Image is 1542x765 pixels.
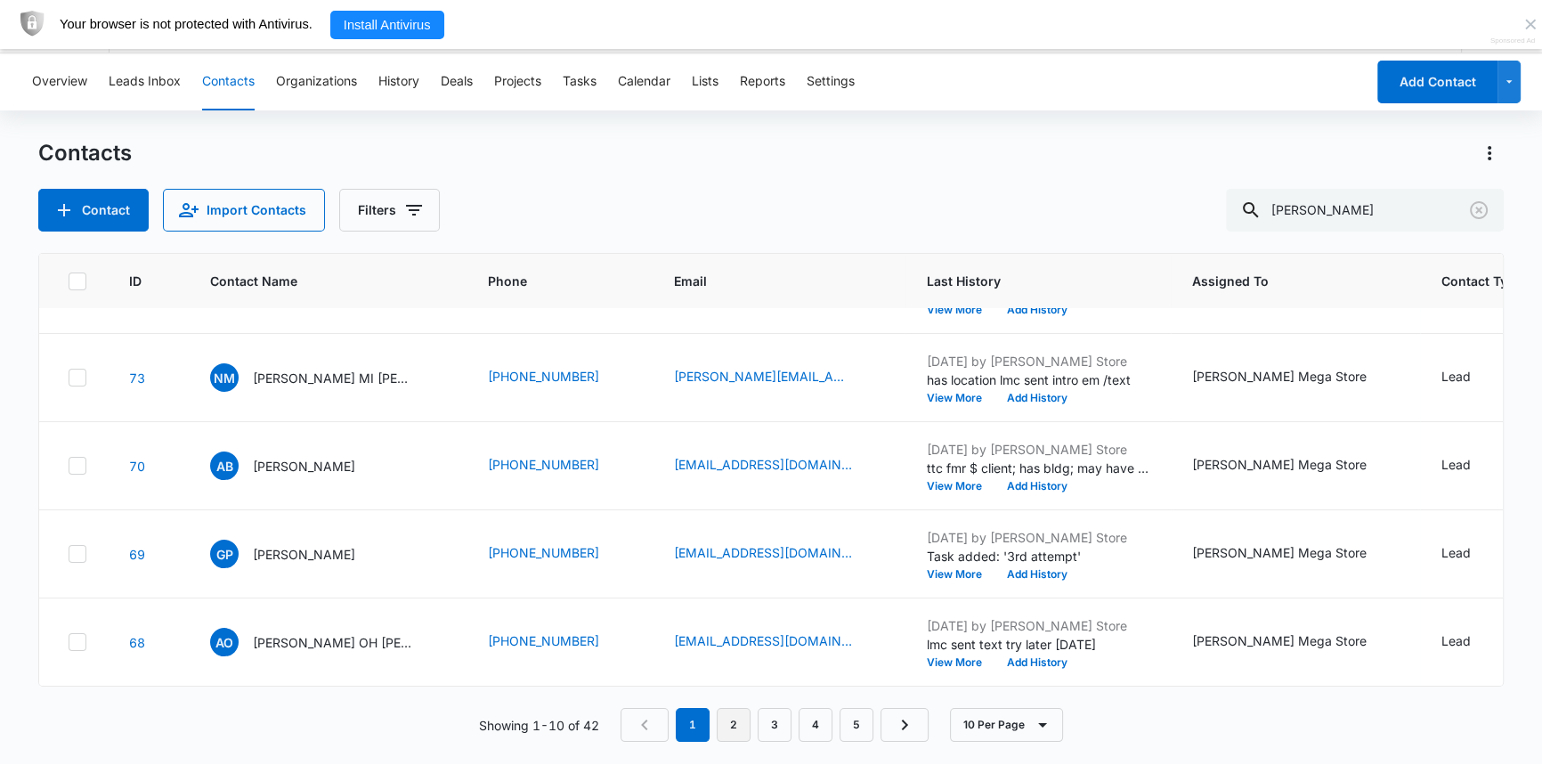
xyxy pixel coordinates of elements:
[129,272,142,290] span: ID
[253,545,355,564] p: [PERSON_NAME]
[674,455,852,474] a: [EMAIL_ADDRESS][DOMAIN_NAME]
[674,367,884,388] div: Email - nadine_hamama@yahoo.com - Select to Edit Field
[994,393,1080,403] button: Add History
[927,352,1149,370] p: [DATE] by [PERSON_NAME] Store
[1192,367,1367,386] div: [PERSON_NAME] Mega Store
[210,540,239,568] span: GP
[276,53,357,110] button: Organizations
[927,305,994,315] button: View More
[210,452,239,480] span: AB
[674,367,852,386] a: [PERSON_NAME][EMAIL_ADDRESS][DOMAIN_NAME]
[1441,367,1503,388] div: Contact Type - Lead - Select to Edit Field
[1441,543,1503,565] div: Contact Type - Lead - Select to Edit Field
[1441,455,1471,474] div: Lead
[674,543,852,562] a: [EMAIL_ADDRESS][DOMAIN_NAME]
[621,708,929,742] nav: Pagination
[129,547,145,562] a: Navigate to contact details page for Giulio Panaccione
[717,708,751,742] a: Page 2
[676,708,710,742] em: 1
[1226,189,1504,232] input: Search Contacts
[1192,631,1399,653] div: Assigned To - John Mega Store - Select to Edit Field
[129,370,145,386] a: Navigate to contact details page for Nadeen MI George
[129,459,145,474] a: Navigate to contact details page for Andy B Rease
[1192,367,1399,388] div: Assigned To - John Mega Store - Select to Edit Field
[210,540,387,568] div: Contact Name - Giulio Panaccione - Select to Edit Field
[488,455,631,476] div: Phone - (404) 337-7548 - Select to Edit Field
[488,272,605,290] span: Phone
[210,272,419,290] span: Contact Name
[674,543,884,565] div: Email - ebonyhiott@icloud.com - Select to Edit Field
[339,189,440,232] button: Filters
[994,657,1080,668] button: Add History
[488,367,631,388] div: Phone - (248) 881-0594 - Select to Edit Field
[927,616,1149,635] p: [DATE] by [PERSON_NAME] Store
[807,53,855,110] button: Settings
[210,363,239,392] span: NM
[994,481,1080,492] button: Add History
[129,635,145,650] a: Navigate to contact details page for Abdallah OH Hamed
[927,370,1149,389] p: has location lmc sent intro em /text
[1192,543,1399,565] div: Assigned To - John Mega Store - Select to Edit Field
[253,633,413,652] p: [PERSON_NAME] OH [PERSON_NAME]
[488,543,599,562] a: [PHONE_NUMBER]
[1377,61,1497,103] button: Add Contact
[1192,272,1373,290] span: Assigned To
[488,367,599,386] a: [PHONE_NUMBER]
[488,455,599,474] a: [PHONE_NUMBER]
[494,53,541,110] button: Projects
[674,631,852,650] a: [EMAIL_ADDRESS][DOMAIN_NAME]
[210,628,239,656] span: AO
[1441,631,1471,650] div: Lead
[840,708,873,742] a: Page 5
[202,53,255,110] button: Contacts
[1192,543,1367,562] div: [PERSON_NAME] Mega Store
[38,189,149,232] button: Add Contact
[927,657,994,668] button: View More
[488,631,599,650] a: [PHONE_NUMBER]
[1475,139,1504,167] button: Actions
[674,455,884,476] div: Email - arease@hotmail.com - Select to Edit Field
[927,569,994,580] button: View More
[994,305,1080,315] button: Add History
[441,53,473,110] button: Deals
[253,369,413,387] p: [PERSON_NAME] MI [PERSON_NAME]
[210,628,445,656] div: Contact Name - Abdallah OH Hamed - Select to Edit Field
[674,272,858,290] span: Email
[1441,455,1503,476] div: Contact Type - Lead - Select to Edit Field
[163,189,325,232] button: Import Contacts
[1465,196,1493,224] button: Clear
[1441,272,1522,290] span: Contact Type
[927,459,1149,477] p: ttc fmr $ client; has bldg; may have funds call wed
[1192,631,1367,650] div: [PERSON_NAME] Mega Store
[927,440,1149,459] p: [DATE] by [PERSON_NAME] Store
[927,528,1149,547] p: [DATE] by [PERSON_NAME] Store
[488,543,631,565] div: Phone - (854) 900-4255 - Select to Edit Field
[1441,367,1471,386] div: Lead
[927,393,994,403] button: View More
[994,569,1080,580] button: Add History
[618,53,670,110] button: Calendar
[109,53,181,110] button: Leads Inbox
[210,363,445,392] div: Contact Name - Nadeen MI George - Select to Edit Field
[378,53,419,110] button: History
[1441,631,1503,653] div: Contact Type - Lead - Select to Edit Field
[479,716,599,735] p: Showing 1-10 of 42
[38,140,132,167] h1: Contacts
[1441,543,1471,562] div: Lead
[881,708,929,742] a: Next Page
[927,272,1124,290] span: Last History
[692,53,718,110] button: Lists
[927,635,1149,654] p: lmc sent text try later [DATE]
[1192,455,1367,474] div: [PERSON_NAME] Mega Store
[758,708,791,742] a: Page 3
[950,708,1063,742] button: 10 Per Page
[927,481,994,492] button: View More
[210,452,387,480] div: Contact Name - Andy B Rease - Select to Edit Field
[32,53,87,110] button: Overview
[1192,455,1399,476] div: Assigned To - John Mega Store - Select to Edit Field
[799,708,832,742] a: Page 4
[253,457,355,476] p: [PERSON_NAME]
[927,547,1149,566] p: Task added: '3rd attempt'
[740,53,785,110] button: Reports
[563,53,597,110] button: Tasks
